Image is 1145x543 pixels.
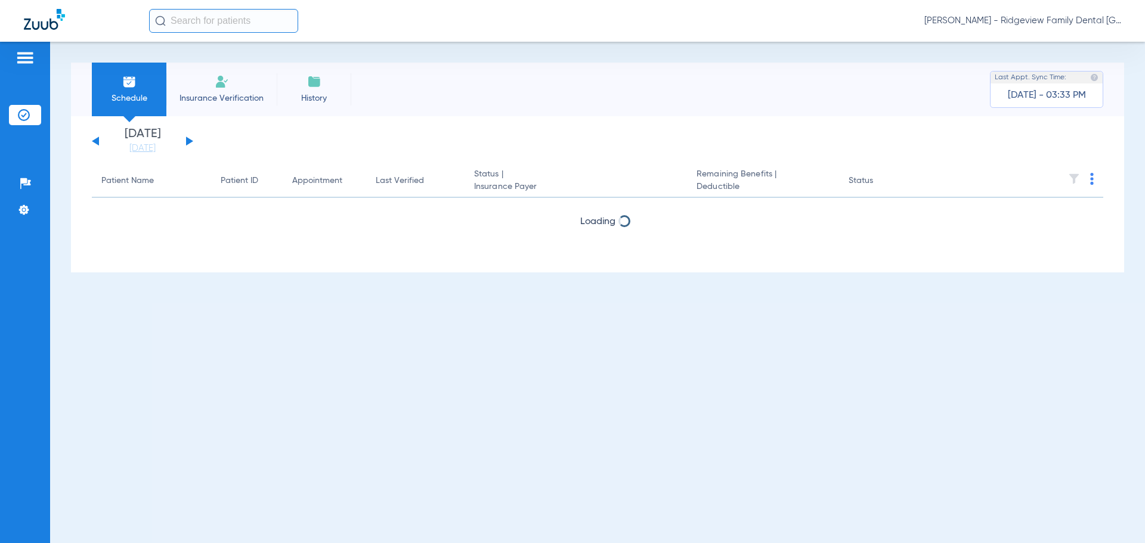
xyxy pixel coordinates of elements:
img: hamburger-icon [16,51,35,65]
span: Insurance Verification [175,92,268,104]
span: Last Appt. Sync Time: [995,72,1066,83]
div: Patient Name [101,175,154,187]
th: Remaining Benefits | [687,165,838,198]
div: Patient Name [101,175,202,187]
li: [DATE] [107,128,178,154]
a: [DATE] [107,142,178,154]
img: History [307,75,321,89]
span: Loading [580,217,615,226]
div: Last Verified [376,175,424,187]
img: filter.svg [1068,173,1080,185]
img: last sync help info [1090,73,1098,82]
div: Appointment [292,175,342,187]
div: Patient ID [221,175,258,187]
th: Status | [465,165,687,198]
img: group-dot-blue.svg [1090,173,1094,185]
span: [PERSON_NAME] - Ridgeview Family Dental [GEOGRAPHIC_DATA] [924,15,1121,27]
div: Patient ID [221,175,273,187]
th: Status [839,165,920,198]
img: Zuub Logo [24,9,65,30]
img: Manual Insurance Verification [215,75,229,89]
span: [DATE] - 03:33 PM [1008,89,1086,101]
span: Deductible [697,181,829,193]
img: Search Icon [155,15,166,26]
span: History [286,92,342,104]
input: Search for patients [149,9,298,33]
span: Schedule [101,92,157,104]
span: Insurance Payer [474,181,677,193]
img: Schedule [122,75,137,89]
div: Last Verified [376,175,455,187]
div: Appointment [292,175,357,187]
